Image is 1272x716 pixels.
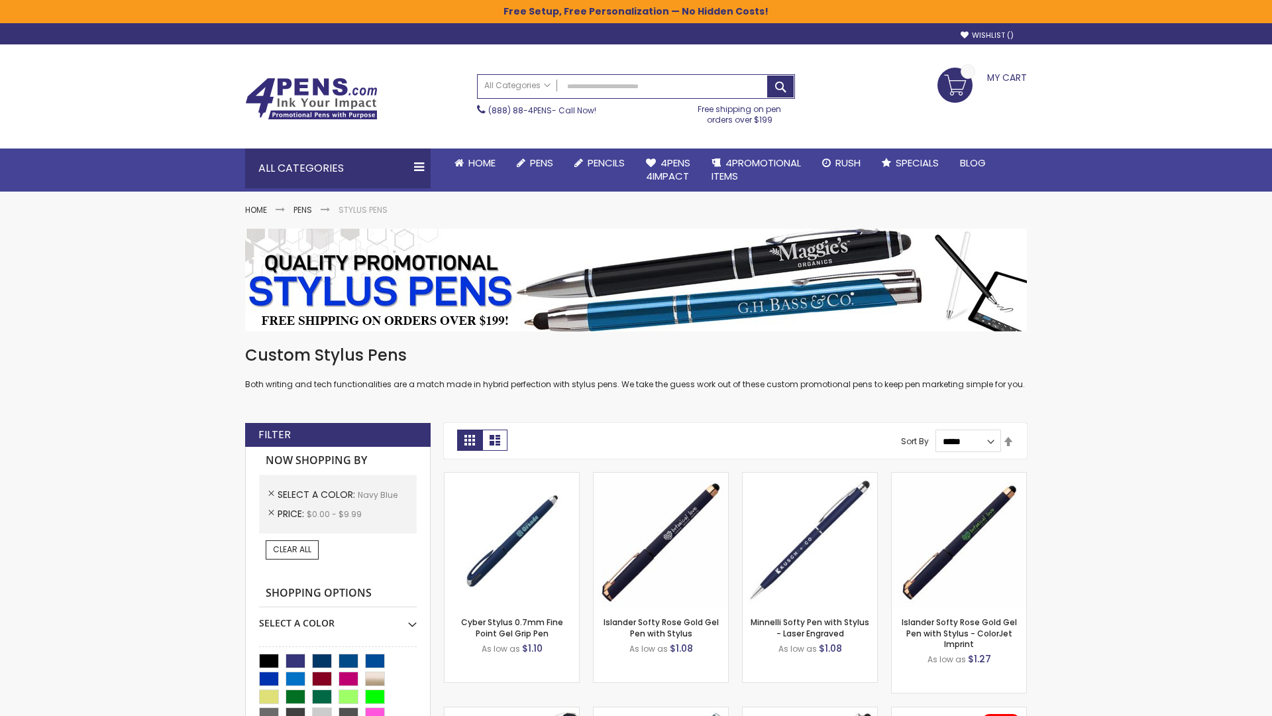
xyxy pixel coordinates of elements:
a: Blog [949,149,996,178]
span: Home [468,156,496,170]
span: 4PROMOTIONAL ITEMS [712,156,801,183]
span: Blog [960,156,986,170]
a: Minnelli Softy Pen with Stylus - Laser Engraved-Navy Blue [743,472,877,483]
span: Pencils [588,156,625,170]
span: $1.27 [968,652,991,666]
span: Price [278,507,307,520]
span: As low as [927,654,966,665]
strong: Now Shopping by [259,447,417,475]
span: As low as [778,643,817,654]
span: 4Pens 4impact [646,156,690,183]
div: Select A Color [259,607,417,630]
span: Clear All [273,544,311,555]
span: $1.08 [670,642,693,655]
img: Islander Softy Rose Gold Gel Pen with Stylus-Navy Blue [594,473,728,607]
div: Both writing and tech functionalities are a match made in hybrid perfection with stylus pens. We ... [245,345,1027,390]
a: Pencils [564,149,635,178]
label: Sort By [901,436,929,447]
div: All Categories [245,149,431,188]
img: Minnelli Softy Pen with Stylus - Laser Engraved-Navy Blue [743,473,877,607]
a: 4Pens4impact [635,149,701,192]
span: $1.08 [819,642,842,655]
a: Islander Softy Rose Gold Gel Pen with Stylus - ColorJet Imprint [902,617,1017,649]
span: Navy Blue [358,489,397,501]
img: 4Pens Custom Pens and Promotional Products [245,78,378,120]
span: $1.10 [522,642,543,655]
a: Pens [506,149,564,178]
a: Specials [871,149,949,178]
a: Home [245,204,267,215]
a: Islander Softy Rose Gold Gel Pen with Stylus - ColorJet Imprint-Navy Blue [892,472,1026,483]
span: $0.00 - $9.99 [307,508,362,520]
span: All Categories [484,80,551,91]
span: Select A Color [278,488,358,501]
a: Cyber Stylus 0.7mm Fine Point Gel Grip Pen-Navy Blue [445,472,579,483]
span: As low as [482,643,520,654]
a: Home [444,149,506,178]
a: Clear All [266,540,319,559]
a: Islander Softy Rose Gold Gel Pen with Stylus-Navy Blue [594,472,728,483]
img: Islander Softy Rose Gold Gel Pen with Stylus - ColorJet Imprint-Navy Blue [892,473,1026,607]
span: Rush [835,156,861,170]
strong: Filter [258,428,291,442]
a: Cyber Stylus 0.7mm Fine Point Gel Grip Pen [461,617,563,638]
strong: Grid [457,430,482,451]
a: (888) 88-4PENS [488,105,552,116]
span: - Call Now! [488,105,596,116]
img: Stylus Pens [245,229,1027,331]
strong: Shopping Options [259,579,417,608]
div: Free shipping on pen orders over $199 [684,99,796,125]
span: Specials [896,156,939,170]
a: 4PROMOTIONALITEMS [701,149,812,192]
strong: Stylus Pens [339,204,388,215]
a: Minnelli Softy Pen with Stylus - Laser Engraved [751,617,869,638]
img: Cyber Stylus 0.7mm Fine Point Gel Grip Pen-Navy Blue [445,473,579,607]
span: As low as [629,643,668,654]
a: Islander Softy Rose Gold Gel Pen with Stylus [604,617,719,638]
h1: Custom Stylus Pens [245,345,1027,366]
a: All Categories [478,75,557,97]
a: Rush [812,149,871,178]
a: Wishlist [961,30,1014,40]
a: Pens [293,204,312,215]
span: Pens [530,156,553,170]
